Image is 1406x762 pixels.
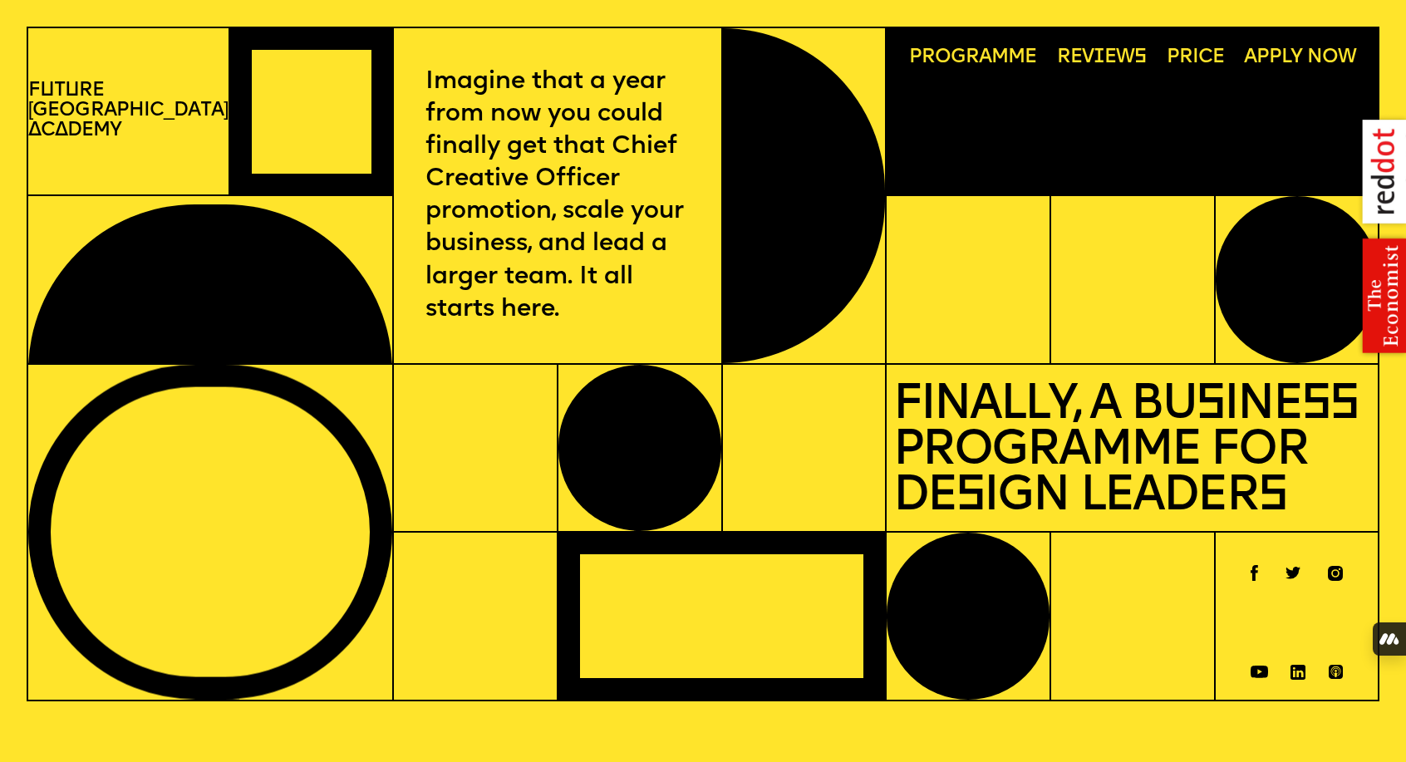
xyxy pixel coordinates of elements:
p: Imagine that a year from now you could finally get that Chief Creative Officer promotion, scale y... [425,66,689,326]
a: Spotify [1329,658,1343,672]
span: u [65,81,79,101]
a: Twitter [1286,559,1300,572]
span: Apply now [1244,48,1356,68]
a: Future[GEOGRAPHIC_DATA]Academy [28,81,229,142]
img: reddot [1347,105,1406,238]
a: Linkedin [1290,658,1305,673]
img: the economist [1347,230,1406,362]
span: Price [1167,48,1224,68]
a: Instagram [1328,559,1343,574]
span: u [40,81,54,101]
p: Finally, a Business Programme for Design Leaders [893,376,1372,519]
a: Youtube [1251,658,1268,671]
span: a [55,121,67,140]
span: A [28,121,41,140]
a: Facebook [1251,559,1258,575]
span: Programme [909,48,1037,68]
span: Rev ews [1057,48,1147,68]
p: F t re [GEOGRAPHIC_DATA] c demy [28,81,229,142]
span: i [1094,48,1104,67]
